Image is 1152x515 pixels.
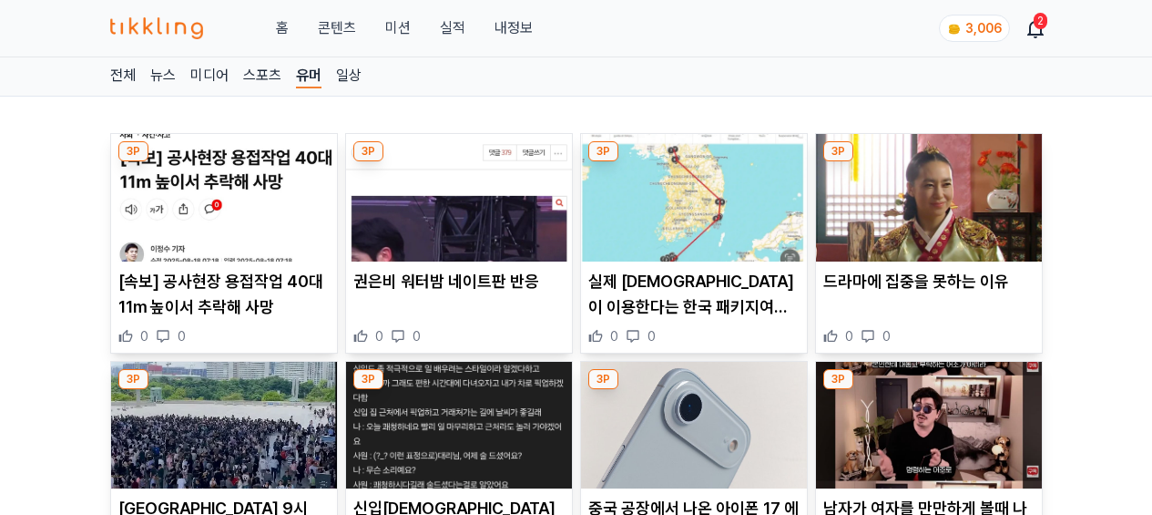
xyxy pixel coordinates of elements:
[588,269,800,320] p: 실제 [DEMOGRAPHIC_DATA]이 이용한다는 한국 패키지여행 코스
[823,369,853,389] div: 3P
[110,17,204,39] img: 티끌링
[823,141,853,161] div: 3P
[845,327,853,345] span: 0
[178,327,186,345] span: 0
[118,369,148,389] div: 3P
[190,65,229,88] a: 미디어
[353,369,383,389] div: 3P
[110,65,136,88] a: 전체
[118,141,148,161] div: 3P
[816,134,1042,262] img: 드라마에 집중을 못하는 이유
[353,269,565,294] p: 권은비 워터밤 네이트판 반응
[939,15,1006,42] a: coin 3,006
[823,269,1035,294] p: 드라마에 집중을 못하는 이유
[494,17,533,39] a: 내정보
[815,133,1043,354] div: 3P 드라마에 집중을 못하는 이유 드라마에 집중을 못하는 이유 0 0
[296,65,321,88] a: 유머
[318,17,356,39] a: 콘텐츠
[346,362,572,489] img: 신입사원에게 조선족 소리 들은 대리,,
[243,65,281,88] a: 스포츠
[588,369,618,389] div: 3P
[581,362,807,489] img: 중국 공장에서 나온 아이폰 17 에어 목업 실기
[440,17,465,39] a: 실적
[1028,17,1043,39] a: 2
[336,65,362,88] a: 일상
[965,21,1002,36] span: 3,006
[1034,13,1047,29] div: 2
[413,327,421,345] span: 0
[110,133,338,354] div: 3P [속보] 공사현장 용접작업 40대 11m 높이서 추락해 사망 [속보] 공사현장 용접작업 40대 11m 높이서 추락해 사망 0 0
[647,327,656,345] span: 0
[150,65,176,88] a: 뉴스
[111,134,337,262] img: [속보] 공사현장 용접작업 40대 11m 높이서 추락해 사망
[610,327,618,345] span: 0
[346,134,572,262] img: 권은비 워터밤 네이트판 반응
[580,133,808,354] div: 3P 실제 외국인들이 이용한다는 한국 패키지여행 코스 실제 [DEMOGRAPHIC_DATA]이 이용한다는 한국 패키지여행 코스 0 0
[588,141,618,161] div: 3P
[353,141,383,161] div: 3P
[375,327,383,345] span: 0
[581,134,807,262] img: 실제 외국인들이 이용한다는 한국 패키지여행 코스
[947,22,962,36] img: coin
[111,362,337,489] img: 국립중앙박물관 9시 30분 오픈런,,
[276,17,289,39] a: 홈
[816,362,1042,489] img: 남자가 여자를 만만하게 볼때 나오는 말.jpg
[882,327,891,345] span: 0
[345,133,573,354] div: 3P 권은비 워터밤 네이트판 반응 권은비 워터밤 네이트판 반응 0 0
[385,17,411,39] button: 미션
[140,327,148,345] span: 0
[118,269,330,320] p: [속보] 공사현장 용접작업 40대 11m 높이서 추락해 사망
